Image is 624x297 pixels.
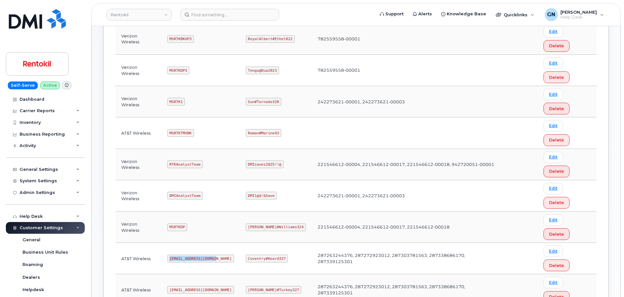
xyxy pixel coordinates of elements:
td: 782559558-00001 [312,23,501,55]
span: Delete [549,137,564,143]
td: Verizon Wireless [115,212,161,243]
code: MSRTK1 [167,98,185,106]
code: MSRTKDP [167,223,187,231]
td: Verizon Wireless [115,55,161,86]
span: Delete [549,74,564,81]
code: MSRTKDP3 [167,67,189,74]
a: Edit [543,57,563,69]
span: Delete [549,262,564,269]
a: Edit [543,245,563,257]
span: Knowledge Base [447,11,486,17]
button: Delete [543,166,570,177]
span: Delete [549,106,564,112]
span: Delete [549,231,564,237]
code: [PERSON_NAME]#Turkey327 [246,286,302,294]
a: Support [375,7,408,21]
td: AT&T Wireless [115,117,161,149]
span: GN [547,11,555,19]
td: 221546612-00004, 221546612-00017, 221546612-00018 [312,212,501,243]
td: AT&T Wireless [115,243,161,274]
div: Quicklinks [491,8,539,21]
button: Delete [543,40,570,52]
code: [PERSON_NAME]#Williams324 [246,223,306,231]
td: 221546612-00004, 221546612-00017, 221546612-00018, 942720051-00001 [312,149,501,180]
td: Verizon Wireless [115,86,161,117]
code: [EMAIL_ADDRESS][DOMAIN_NAME] [167,255,234,262]
span: Delete [549,200,564,206]
td: 287263244376, 287272923012, 287303781563, 287338686170, 287339125301 [312,243,501,274]
a: Edit [543,26,563,37]
span: Support [385,11,404,17]
span: Delete [549,168,564,174]
code: DMIAnalystTeam [167,192,203,200]
code: MSRTKTMXBK [167,129,194,137]
code: RTKAnalystTeam [167,160,203,168]
td: 242273621-00001, 242273621-00003 [312,180,501,212]
td: 782559558-00001 [312,55,501,86]
a: Edit [543,183,563,194]
span: Alerts [418,11,432,17]
code: Coventry#Hoard327 [246,255,288,262]
td: 242273621-00001, 242273621-00003 [312,86,501,117]
code: MSRTKBKUP3 [167,35,194,43]
button: Delete [543,228,570,240]
code: DMI1@$!&Save [246,192,277,200]
span: Delete [549,43,564,49]
td: Verizon Wireless [115,23,161,55]
td: Verizon Wireless [115,149,161,180]
div: Geoffrey Newport [540,8,608,21]
a: Knowledge Base [437,7,491,21]
button: Delete [543,197,570,209]
a: Edit [543,152,563,163]
code: Roman#Marine43 [246,129,281,137]
code: Sun#Tornado320 [246,98,281,106]
code: RoyalAlbert#Ethel822 [246,35,295,43]
span: Quicklinks [504,12,527,17]
input: Find something... [180,9,279,21]
a: Edit [543,120,563,131]
code: Tengu@Dua2023 [246,67,279,74]
code: DMIsaves2025!!@ [246,160,284,168]
span: [PERSON_NAME] [560,9,597,15]
td: Verizon Wireless [115,180,161,212]
button: Delete [543,103,570,114]
a: Rentokil [107,9,172,21]
button: Delete [543,71,570,83]
iframe: Messenger Launcher [596,269,619,292]
button: Delete [543,134,570,146]
code: [EMAIL_ADDRESS][DOMAIN_NAME] [167,286,234,294]
a: Edit [543,277,563,288]
span: Help Desk [560,15,597,20]
a: Edit [543,89,563,100]
a: Edit [543,214,563,226]
button: Delete [543,260,570,271]
a: Alerts [408,7,437,21]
